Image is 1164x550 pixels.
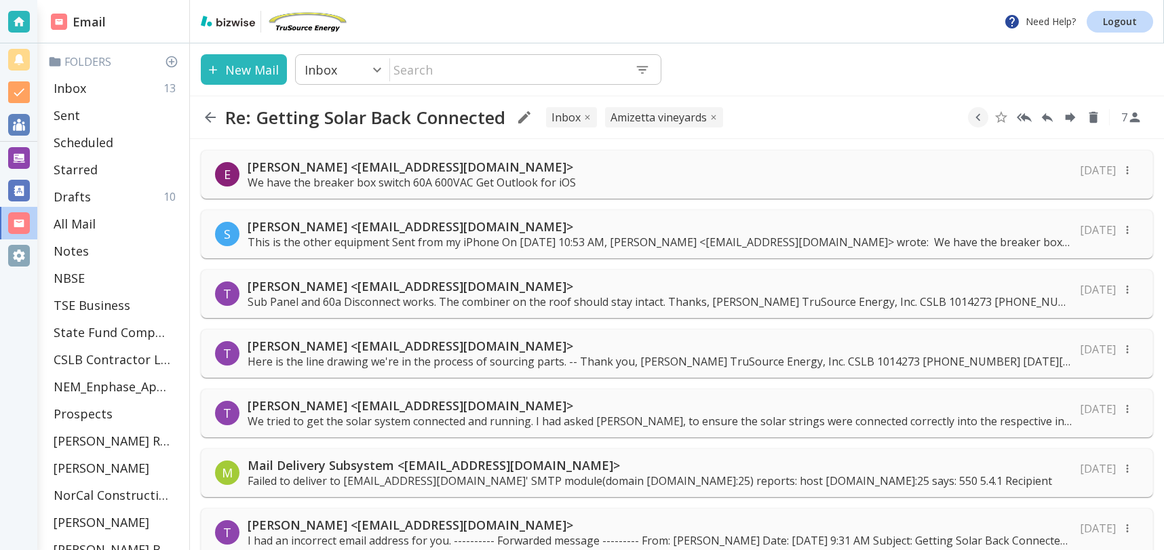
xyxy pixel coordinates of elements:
h2: Email [51,13,106,31]
p: T [223,524,231,541]
p: 13 [163,81,181,96]
p: Inbox [54,80,86,96]
p: Prospects [54,406,113,422]
p: Mail Delivery Subsystem <[EMAIL_ADDRESS][DOMAIN_NAME]> [248,457,1052,473]
p: Folders [48,54,184,69]
p: INBOX [551,110,581,125]
button: New Mail [201,54,287,85]
p: [DATE] [1080,401,1116,416]
p: Drafts [54,189,91,205]
img: DashboardSidebarEmail.svg [51,14,67,30]
p: [PERSON_NAME] <[EMAIL_ADDRESS][DOMAIN_NAME]> [248,517,1072,533]
div: Inbox13 [48,75,184,102]
p: [PERSON_NAME] <[EMAIL_ADDRESS][DOMAIN_NAME]> [248,278,1072,294]
p: Amizetta Vineyards [610,110,707,125]
p: [PERSON_NAME] <[EMAIL_ADDRESS][DOMAIN_NAME]> [248,338,1072,354]
p: TSE Business [54,297,130,313]
div: CSLB Contractor License [48,346,184,373]
p: [PERSON_NAME] <[EMAIL_ADDRESS][DOMAIN_NAME]> [248,218,1072,235]
button: Forward [1060,107,1081,127]
img: bizwise [201,16,255,26]
a: Logout [1087,11,1153,33]
p: Starred [54,161,98,178]
div: [PERSON_NAME] [48,509,184,536]
p: This is the other equipment Sent from my iPhone On [DATE] 10:53 AM, [PERSON_NAME] <[EMAIL_ADDRESS... [248,235,1072,250]
p: [DATE] [1080,342,1116,357]
div: Scheduled [48,129,184,156]
p: [PERSON_NAME] <[EMAIL_ADDRESS][DOMAIN_NAME]> [248,397,1072,414]
button: See Participants [1115,101,1148,134]
button: Delete [1083,107,1104,127]
p: [DATE] [1080,461,1116,476]
p: M [222,465,233,481]
p: Failed to deliver to [EMAIL_ADDRESS][DOMAIN_NAME]' SMTP module(domain [DOMAIN_NAME]:25) reports: ... [248,473,1052,488]
div: Sent [48,102,184,129]
img: TruSource Energy, Inc. [267,11,348,33]
p: T [223,405,231,421]
button: Reply [1037,107,1058,127]
p: Inbox [305,62,337,78]
div: State Fund Compensation [48,319,184,346]
p: [DATE] [1080,163,1116,178]
p: Here is the line drawing we're in the process of sourcing parts. -- Thank you, [PERSON_NAME] TruS... [248,354,1072,369]
p: E [224,166,231,182]
div: NEM_Enphase_Applications [48,373,184,400]
p: [DATE] [1080,222,1116,237]
input: Search [390,56,624,83]
div: Notes [48,237,184,264]
p: Notes [54,243,89,259]
p: S [224,226,231,242]
div: Prospects [48,400,184,427]
div: Starred [48,156,184,183]
p: T [223,286,231,302]
p: [PERSON_NAME] [54,460,149,476]
button: Reply All [1014,107,1034,127]
p: [PERSON_NAME] <[EMAIL_ADDRESS][DOMAIN_NAME]> [248,159,576,175]
p: Sent [54,107,80,123]
p: I had an incorrect email address for you. ---------- Forwarded message --------- From: [PERSON_NA... [248,533,1072,548]
p: CSLB Contractor License [54,351,170,368]
p: Need Help? [1004,14,1076,30]
p: NEM_Enphase_Applications [54,378,170,395]
div: NorCal Construction [48,482,184,509]
p: T [223,345,231,361]
div: Drafts10 [48,183,184,210]
div: [PERSON_NAME] Residence [48,427,184,454]
p: We tried to get the solar system connected and running. I had asked [PERSON_NAME], to ensure the ... [248,414,1072,429]
div: TSE Business [48,292,184,319]
p: Logout [1103,17,1137,26]
div: [PERSON_NAME] [48,454,184,482]
p: We have the breaker box switch 60A 600VAC Get Outlook for iOS [248,175,576,190]
div: All Mail [48,210,184,237]
p: [DATE] [1080,521,1116,536]
p: NBSE [54,270,85,286]
p: [DATE] [1080,282,1116,297]
p: NorCal Construction [54,487,170,503]
p: Scheduled [54,134,113,151]
p: State Fund Compensation [54,324,170,340]
p: [PERSON_NAME] [54,514,149,530]
p: 7 [1121,110,1127,125]
p: 10 [163,189,181,204]
p: Sub Panel and 60a Disconnect works. The combiner on the roof should stay intact. Thanks, [PERSON_... [248,294,1072,309]
div: NBSE [48,264,184,292]
h2: Re: Getting Solar Back Connected [225,106,505,128]
p: [PERSON_NAME] Residence [54,433,170,449]
p: All Mail [54,216,96,232]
